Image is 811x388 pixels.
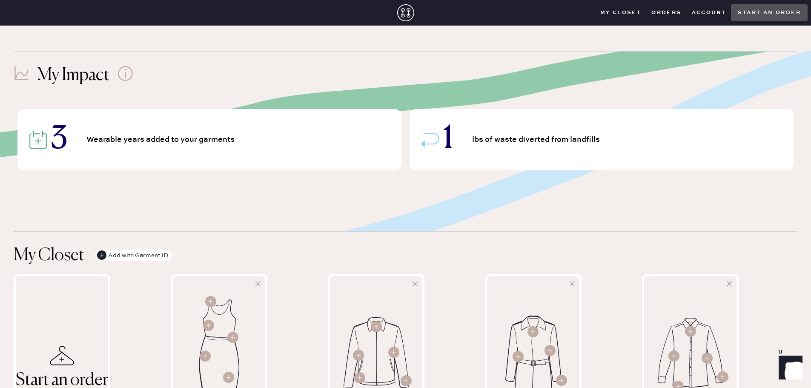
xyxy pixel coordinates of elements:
[731,4,808,21] button: Start an order
[97,250,169,262] div: Add with Garment ID
[344,317,409,388] img: Garment image
[51,125,67,155] span: 3
[411,279,419,288] svg: Hide pattern
[443,125,453,155] span: 1
[595,6,647,19] button: My Closet
[771,350,807,386] iframe: Front Chat
[14,245,84,266] h1: My Closet
[725,279,734,288] svg: Hide pattern
[95,250,172,261] button: Add with Garment ID
[646,6,686,19] button: Orders
[254,279,262,288] svg: Hide pattern
[37,65,109,86] h1: My Impact
[86,136,238,144] span: Wearable years added to your garments
[472,136,604,144] span: lbs of waste diverted from landfills
[687,6,731,19] button: Account
[658,318,723,388] img: Garment image
[568,279,576,288] svg: Hide pattern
